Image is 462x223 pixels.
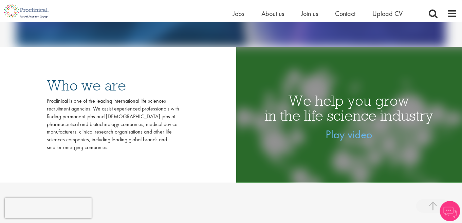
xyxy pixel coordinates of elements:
img: Chatbot [440,201,460,221]
a: Contact [335,9,355,18]
a: Play video [326,127,372,142]
div: Proclinical is one of the leading international life sciences recruitment agencies. We assist exp... [47,98,179,152]
h3: Who we are [47,78,179,93]
a: Jobs [233,9,244,18]
a: Join us [301,9,318,18]
a: Upload CV [372,9,403,18]
a: About us [261,9,284,18]
iframe: reCAPTCHA [5,198,92,218]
